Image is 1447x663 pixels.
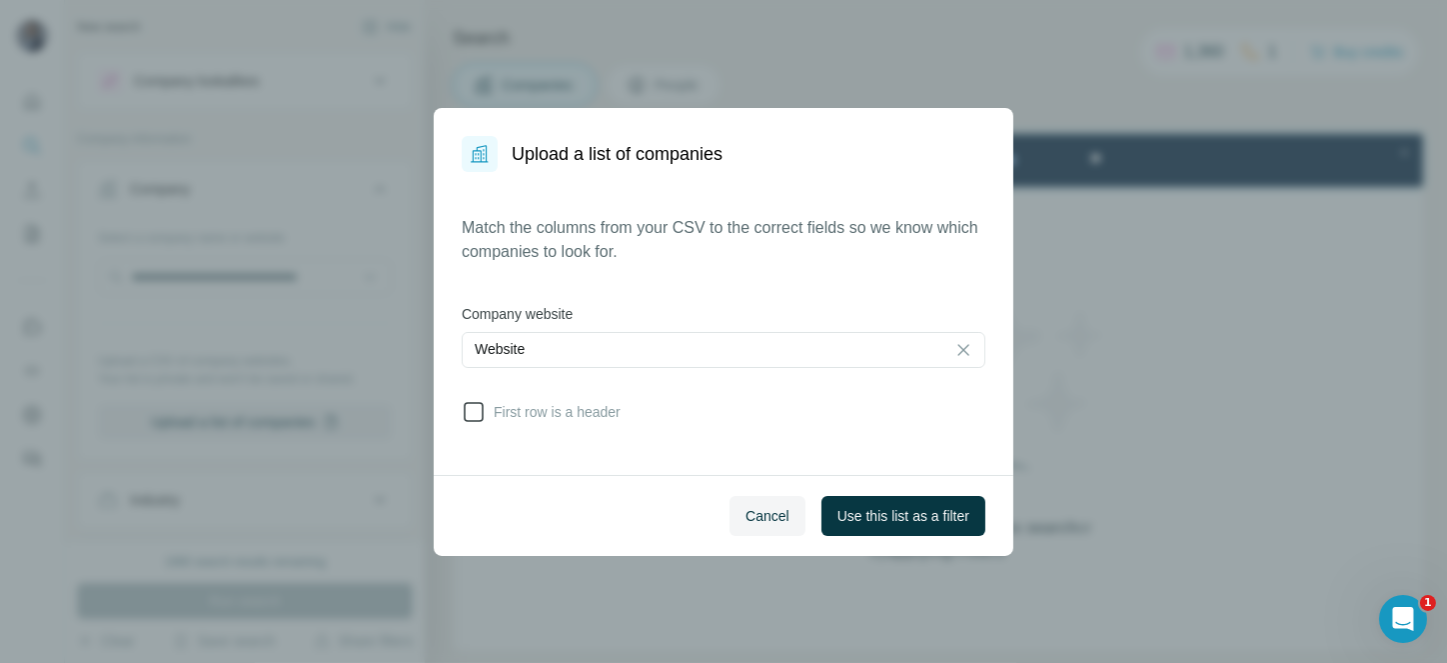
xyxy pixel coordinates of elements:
[821,496,985,536] button: Use this list as a filter
[462,304,985,324] label: Company website
[475,339,525,359] p: Website
[1420,595,1436,611] span: 1
[486,402,621,422] span: First row is a header
[346,4,621,48] div: Watch our October Product update
[462,216,985,264] p: Match the columns from your CSV to the correct fields so we know which companies to look for.
[941,8,961,28] div: Close Step
[837,506,969,526] span: Use this list as a filter
[729,496,805,536] button: Cancel
[512,140,723,168] h1: Upload a list of companies
[745,506,789,526] span: Cancel
[1379,595,1427,643] iframe: Intercom live chat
